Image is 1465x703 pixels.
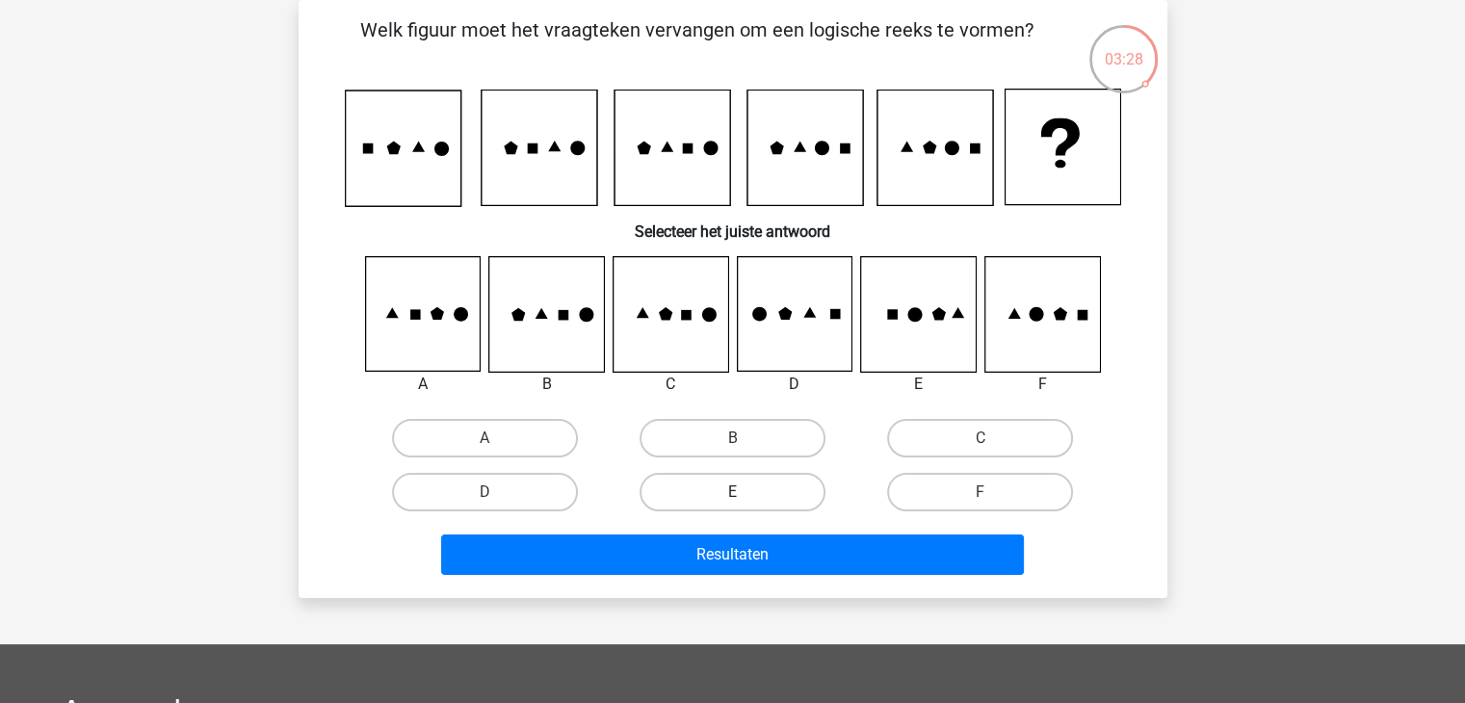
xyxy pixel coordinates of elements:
div: C [598,373,744,396]
label: D [392,473,578,511]
div: D [722,373,868,396]
label: F [887,473,1073,511]
div: 03:28 [1087,23,1160,71]
label: A [392,419,578,457]
h6: Selecteer het juiste antwoord [329,207,1137,241]
div: E [846,373,991,396]
div: B [474,373,619,396]
label: B [640,419,825,457]
div: F [970,373,1115,396]
label: E [640,473,825,511]
p: Welk figuur moet het vraagteken vervangen om een logische reeks te vormen? [329,15,1064,73]
label: C [887,419,1073,457]
button: Resultaten [441,534,1024,575]
div: A [351,373,496,396]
